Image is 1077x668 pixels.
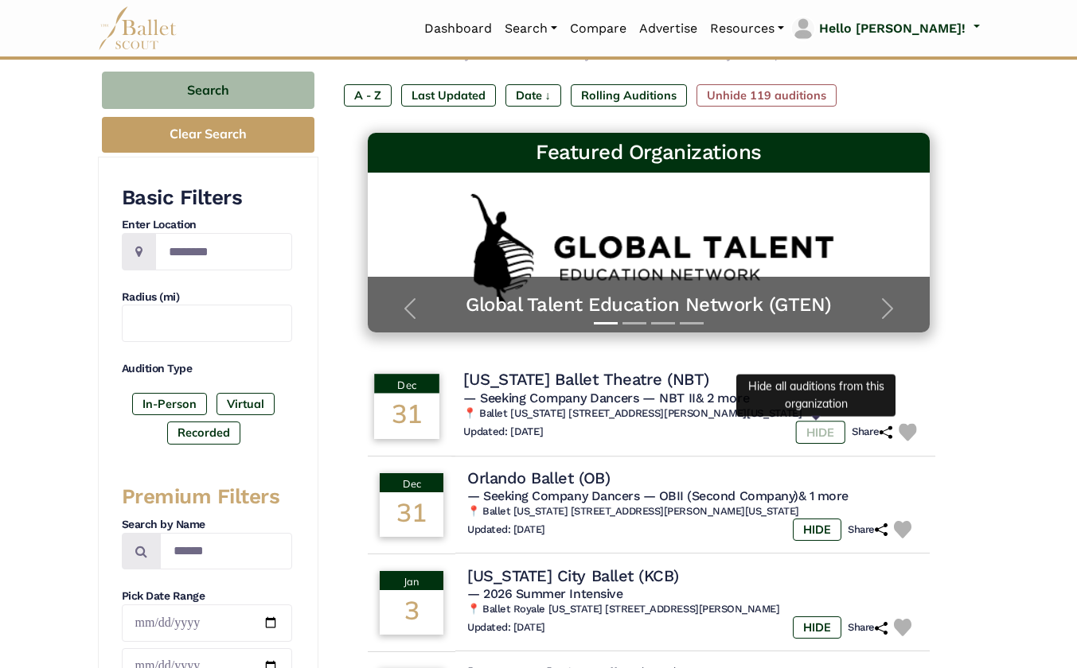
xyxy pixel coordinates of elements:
h6: Updated: [DATE] [467,621,545,635]
div: 31 [374,394,439,439]
div: 3 [380,590,443,635]
input: Location [155,233,292,270]
p: Hello [PERSON_NAME]! [819,18,966,39]
span: — 2026 Summer Intensive [467,586,622,601]
label: Date ↓ [505,84,561,107]
h3: Basic Filters [122,184,292,212]
h4: [US_STATE] City Ballet (KCB) [467,565,679,586]
span: — NBT II [643,390,750,406]
h6: Share [852,425,892,439]
label: Last Updated [401,84,496,107]
a: Advertise [633,12,704,45]
label: Virtual [217,393,275,415]
label: A - Z [344,84,392,107]
input: Search by names... [160,533,292,570]
a: Dashboard [418,12,498,45]
h4: Audition Type [122,361,292,377]
h3: Premium Filters [122,484,292,511]
a: Resources [704,12,790,45]
h6: Updated: [DATE] [467,523,545,537]
h4: Pick Date Range [122,588,292,604]
div: Jan [380,571,443,590]
label: Recorded [167,421,240,444]
div: Dec [374,375,439,394]
span: — Seeking Company Dancers [467,488,639,503]
h4: Orlando Ballet (OB) [467,468,610,488]
h6: Share [848,523,888,537]
h6: 📍 Ballet Royale [US_STATE] [STREET_ADDRESS][PERSON_NAME] [467,603,918,616]
button: Slide 4 [680,314,704,332]
a: Search [498,12,564,45]
a: & 1 more [798,488,849,503]
h6: Share [848,621,888,635]
button: Slide 2 [622,314,646,332]
h4: Search by Name [122,517,292,533]
div: 31 [380,492,443,537]
h6: 📍 Ballet [US_STATE] [STREET_ADDRESS][PERSON_NAME][US_STATE] [464,407,923,421]
h3: Featured Organizations [380,139,917,166]
a: Global Talent Education Network (GTEN) [384,293,914,317]
h4: Radius (mi) [122,289,292,305]
label: HIDE [793,616,841,639]
img: profile picture [792,17,814,40]
h6: 📍 Ballet [US_STATE] [STREET_ADDRESS][PERSON_NAME][US_STATE] [467,505,918,518]
span: — OBII (Second Company) [643,488,849,503]
button: Clear Search [102,117,314,153]
button: Slide 3 [651,314,675,332]
h4: [US_STATE] Ballet Theatre (NBT) [464,369,709,390]
button: Slide 1 [594,314,618,332]
label: In-Person [132,393,207,415]
div: Dec [380,473,443,492]
label: Rolling Auditions [571,84,687,107]
a: Compare [564,12,633,45]
label: HIDE [796,421,845,444]
label: Unhide 119 auditions [697,84,837,107]
label: HIDE [793,518,841,541]
span: — Seeking Company Dancers [464,390,639,406]
a: profile picture Hello [PERSON_NAME]! [790,16,979,41]
button: Search [102,72,314,109]
h6: Updated: [DATE] [464,425,544,439]
div: Hide all auditions from this organization [736,374,896,416]
a: & 2 more [696,390,749,406]
h4: Enter Location [122,217,292,233]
